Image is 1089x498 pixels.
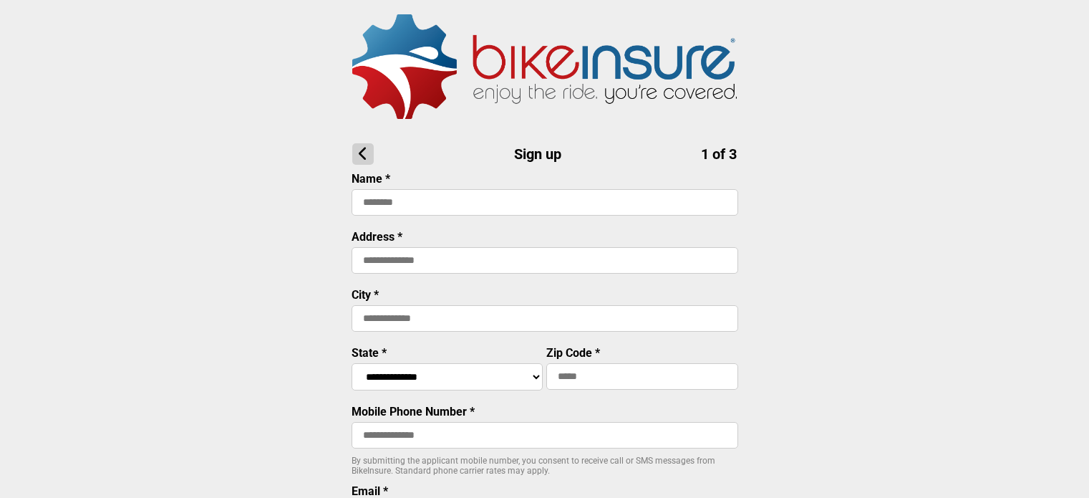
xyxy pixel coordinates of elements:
[701,145,737,163] span: 1 of 3
[352,456,738,476] p: By submitting the applicant mobile number, you consent to receive call or SMS messages from BikeI...
[546,346,600,360] label: Zip Code *
[352,484,388,498] label: Email *
[352,288,379,302] label: City *
[352,143,737,165] h1: Sign up
[352,172,390,186] label: Name *
[352,230,402,244] label: Address *
[352,405,475,418] label: Mobile Phone Number *
[352,346,387,360] label: State *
